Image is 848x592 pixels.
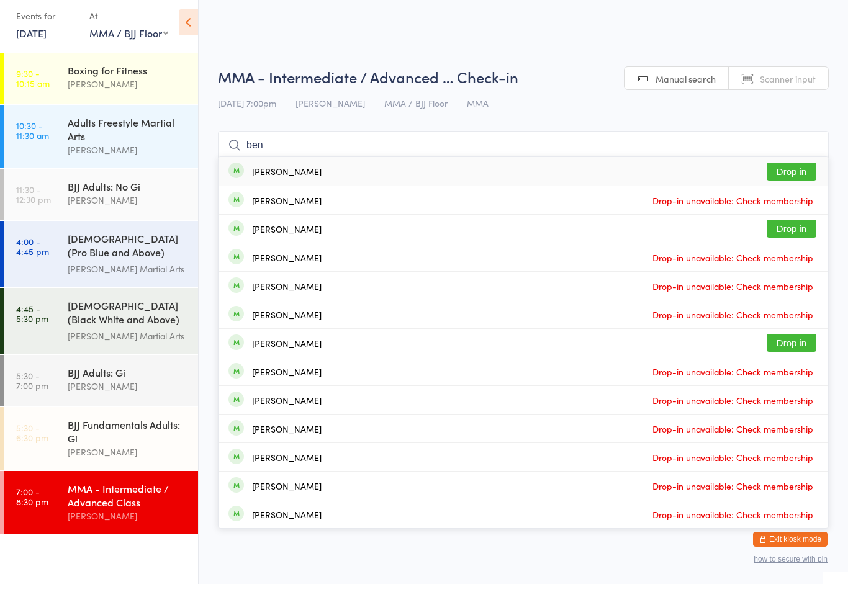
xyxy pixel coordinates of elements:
div: [PERSON_NAME] [252,460,322,470]
span: Drop-in unavailable: Check membership [649,313,816,332]
time: 9:30 - 10:15 am [16,76,50,96]
a: [DATE] [16,34,47,48]
span: [PERSON_NAME] [295,105,365,117]
time: 7:00 - 8:30 pm [16,495,48,514]
div: BJJ Adults: Gi [68,374,187,387]
button: Drop in [767,228,816,246]
a: 4:00 -4:45 pm[DEMOGRAPHIC_DATA] (Pro Blue and Above) Freestyle Martial Arts[PERSON_NAME] Martial ... [4,229,198,295]
span: MMA / BJJ Floor [384,105,448,117]
div: BJJ Fundamentals Adults: Gi [68,426,187,453]
div: [PERSON_NAME] [252,375,322,385]
div: [PERSON_NAME] Martial Arts [68,337,187,351]
div: At [89,14,168,34]
div: Events for [16,14,77,34]
span: Drop-in unavailable: Check membership [649,428,816,446]
div: Boxing for Fitness [68,71,187,85]
div: [PERSON_NAME] [252,289,322,299]
div: [DEMOGRAPHIC_DATA] (Pro Blue and Above) Freestyle Martial Arts [68,240,187,270]
span: Drop-in unavailable: Check membership [649,456,816,475]
span: Drop-in unavailable: Check membership [649,399,816,418]
span: Drop-in unavailable: Check membership [649,199,816,218]
button: Drop in [767,171,816,189]
time: 10:30 - 11:30 am [16,128,49,148]
span: Scanner input [760,81,816,93]
div: [PERSON_NAME] [252,403,322,413]
a: 4:45 -5:30 pm[DEMOGRAPHIC_DATA] (Black White and Above) Freestyle Martial ...[PERSON_NAME] Martia... [4,296,198,362]
div: BJJ Adults: No Gi [68,187,187,201]
span: [DATE] 7:00pm [218,105,276,117]
span: Drop-in unavailable: Check membership [649,513,816,532]
div: [PERSON_NAME] [252,232,322,242]
button: Exit kiosk mode [753,540,828,555]
h2: MMA - Intermediate / Advanced … Check-in [218,74,829,95]
div: [DEMOGRAPHIC_DATA] (Black White and Above) Freestyle Martial ... [68,307,187,337]
div: [PERSON_NAME] [252,432,322,442]
div: [PERSON_NAME] [68,387,187,401]
div: [PERSON_NAME] [68,517,187,531]
span: Drop-in unavailable: Check membership [649,285,816,303]
div: MMA / BJJ Floor [89,34,168,48]
a: 10:30 -11:30 amAdults Freestyle Martial Arts[PERSON_NAME] [4,113,198,176]
div: [PERSON_NAME] [68,453,187,467]
time: 5:30 - 7:00 pm [16,379,48,398]
time: 5:30 - 6:30 pm [16,431,48,451]
div: [PERSON_NAME] [252,318,322,328]
a: 9:30 -10:15 amBoxing for Fitness[PERSON_NAME] [4,61,198,112]
div: [PERSON_NAME] [252,204,322,213]
div: [PERSON_NAME] [68,85,187,99]
div: Adults Freestyle Martial Arts [68,123,187,151]
a: 5:30 -7:00 pmBJJ Adults: Gi[PERSON_NAME] [4,363,198,414]
div: [PERSON_NAME] [252,346,322,356]
button: how to secure with pin [754,563,828,572]
a: 5:30 -6:30 pmBJJ Fundamentals Adults: Gi[PERSON_NAME] [4,415,198,478]
time: 4:00 - 4:45 pm [16,244,49,264]
div: MMA - Intermediate / Advanced Class [68,490,187,517]
div: [PERSON_NAME] [68,151,187,165]
div: [PERSON_NAME] [252,518,322,527]
div: [PERSON_NAME] [252,261,322,271]
time: 4:45 - 5:30 pm [16,312,48,331]
a: 11:30 -12:30 pmBJJ Adults: No Gi[PERSON_NAME] [4,177,198,228]
span: Manual search [656,81,716,93]
input: Search [218,139,829,168]
span: Drop-in unavailable: Check membership [649,370,816,389]
span: Drop-in unavailable: Check membership [649,256,816,275]
div: [PERSON_NAME] [252,489,322,499]
div: [PERSON_NAME] [68,201,187,215]
time: 11:30 - 12:30 pm [16,192,51,212]
span: MMA [467,105,489,117]
button: Drop in [767,342,816,360]
div: [PERSON_NAME] Martial Arts [68,270,187,284]
div: [PERSON_NAME] [252,174,322,184]
span: Drop-in unavailable: Check membership [649,485,816,503]
a: 7:00 -8:30 pmMMA - Intermediate / Advanced Class[PERSON_NAME] [4,479,198,542]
